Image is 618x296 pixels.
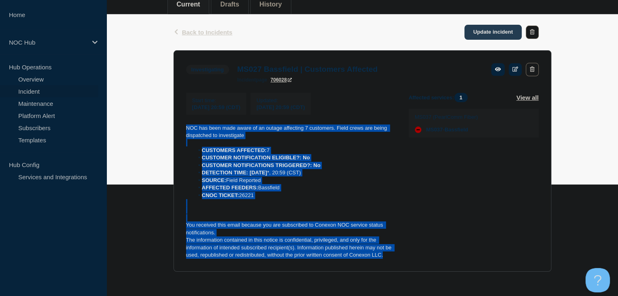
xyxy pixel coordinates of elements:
[237,77,256,83] span: incident
[202,162,321,168] strong: CUSTOMER NOTIFICATIONS TRIGGERED?: No
[220,1,239,8] button: Drafts
[237,65,378,74] h3: MS027 Bassfield | Customers Affected
[585,268,610,292] iframe: Help Scout Beacon - Open
[186,65,229,74] span: Investigating
[415,127,421,133] div: down
[202,154,310,161] strong: CUSTOMER NOTIFICATION ELIGIBLE?: No
[9,39,87,46] p: NOC Hub
[182,29,232,36] span: Back to Incidents
[464,25,522,40] a: Update incident
[186,236,396,259] p: The information contained in this notice is confidential, privileged, and only for the informatio...
[454,93,468,102] span: 1
[409,93,472,102] span: Affected services:
[516,93,539,102] button: View all
[186,124,396,139] p: NOC has been made aware of an outage affecting 7 customers. Field crews are being dispatched to i...
[194,184,396,191] li: Bassfield
[202,169,267,176] strong: DETECTION TIME: [DATE]
[271,77,292,83] a: 706028
[260,1,282,8] button: History
[192,97,241,103] p: Start time :
[192,104,241,110] span: [DATE] 20:59 (CDT)
[202,184,258,191] strong: AFFECTED FEEDERS:
[426,127,468,133] span: MS037-Bassfield
[202,192,239,198] strong: CNOC TICKET:
[415,114,478,120] p: MS037 (PearlComm Fiber)
[256,97,305,103] p: Updated :
[194,147,396,154] li: 7
[186,221,396,236] p: You received this email because you are subscribed to Conexon NOC service status notifications.
[177,1,200,8] button: Current
[194,177,396,184] li: Field Reported
[202,177,226,183] strong: SOURCE:
[194,169,396,176] li: *, 20:59 (CST)
[256,103,305,110] div: [DATE] 20:59 (CDT)
[237,77,267,83] p: page
[173,29,232,36] button: Back to Incidents
[194,192,396,199] li: 26221
[202,147,267,153] strong: CUSTOMERS AFFECTED:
